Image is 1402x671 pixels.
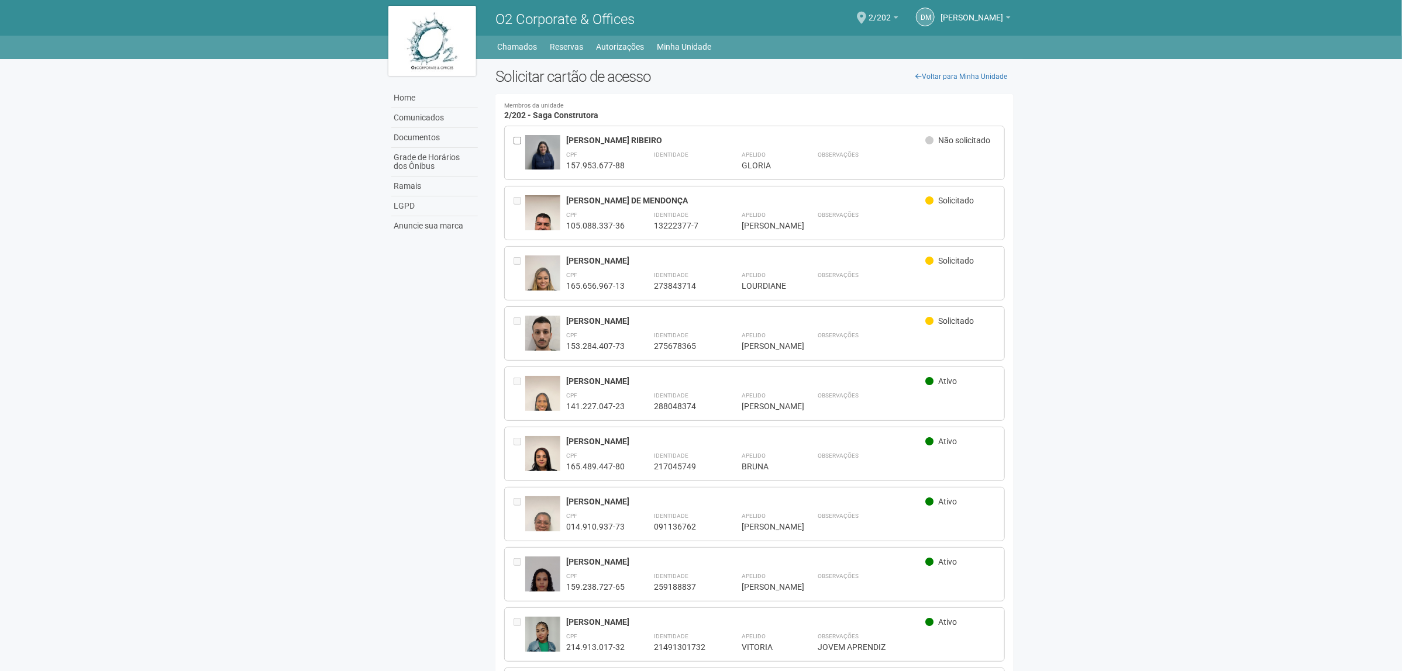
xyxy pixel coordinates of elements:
div: 014.910.937-73 [566,521,625,532]
span: Não solicitado [938,136,990,145]
span: O2 Corporate & Offices [495,11,635,27]
strong: Observações [818,573,859,579]
div: [PERSON_NAME] [566,316,926,326]
strong: Identidade [654,633,688,639]
img: user.jpg [525,556,560,603]
img: user.jpg [525,436,560,499]
a: LGPD [391,196,478,216]
div: [PERSON_NAME] [566,376,926,386]
span: DIEGO MEDEIROS [941,2,1003,22]
strong: Apelido [742,513,766,519]
h4: 2/202 - Saga Construtora [504,103,1005,120]
span: Solicitado [938,316,974,326]
strong: Apelido [742,392,766,399]
div: 105.088.337-36 [566,220,625,231]
div: VITORIA [742,642,788,652]
strong: CPF [566,452,577,459]
strong: Apelido [742,212,766,218]
a: Documentos [391,128,478,148]
strong: Identidade [654,151,688,158]
a: DM [916,8,935,26]
img: logo.jpg [388,6,476,76]
a: Comunicados [391,108,478,128]
a: Chamados [498,39,538,55]
div: 091136762 [654,521,712,532]
strong: Observações [818,151,859,158]
div: Entre em contato com a Aministração para solicitar o cancelamento ou 2a via [514,617,525,652]
div: 13222377-7 [654,220,712,231]
a: Ramais [391,177,478,196]
div: Entre em contato com a Aministração para solicitar o cancelamento ou 2a via [514,376,525,411]
div: [PERSON_NAME] [566,496,926,507]
div: Entre em contato com a Aministração para solicitar o cancelamento ou 2a via [514,255,525,291]
div: [PERSON_NAME] [742,341,788,351]
strong: Identidade [654,212,688,218]
div: 288048374 [654,401,712,411]
div: 259188837 [654,582,712,592]
strong: CPF [566,392,577,399]
div: [PERSON_NAME] [566,617,926,627]
strong: Apelido [742,633,766,639]
strong: CPF [566,332,577,338]
a: Anuncie sua marca [391,216,478,236]
strong: Observações [818,332,859,338]
a: Grade de Horários dos Ônibus [391,148,478,177]
div: [PERSON_NAME] RIBEIRO [566,135,926,146]
div: Entre em contato com a Aministração para solicitar o cancelamento ou 2a via [514,496,525,532]
strong: Identidade [654,573,688,579]
span: Ativo [938,437,957,446]
span: 2/202 [869,2,891,22]
a: [PERSON_NAME] [941,15,1011,24]
strong: Observações [818,452,859,459]
div: 214.913.017-32 [566,642,625,652]
strong: CPF [566,212,577,218]
strong: CPF [566,151,577,158]
strong: Identidade [654,332,688,338]
strong: Apelido [742,573,766,579]
div: [PERSON_NAME] [742,521,788,532]
strong: Apelido [742,332,766,338]
strong: Identidade [654,272,688,278]
strong: Observações [818,513,859,519]
span: Ativo [938,617,957,627]
strong: CPF [566,633,577,639]
div: [PERSON_NAME] DE MENDONÇA [566,195,926,206]
div: 275678365 [654,341,712,351]
div: 21491301732 [654,642,712,652]
span: Solicitado [938,256,974,265]
div: [PERSON_NAME] [566,255,926,266]
strong: Apelido [742,151,766,158]
div: [PERSON_NAME] [742,220,788,231]
img: user.jpg [525,316,560,362]
img: user.jpg [525,376,560,438]
div: [PERSON_NAME] [742,582,788,592]
div: JOVEM APRENDIZ [818,642,996,652]
span: Ativo [938,557,957,566]
strong: Observações [818,212,859,218]
img: user.jpg [525,135,560,170]
strong: Observações [818,272,859,278]
div: BRUNA [742,461,788,472]
a: 2/202 [869,15,898,24]
strong: CPF [566,573,577,579]
img: user.jpg [525,496,560,559]
div: [PERSON_NAME] [742,401,788,411]
h2: Solicitar cartão de acesso [495,68,1014,85]
strong: CPF [566,272,577,278]
strong: Identidade [654,513,688,519]
a: Voltar para Minha Unidade [909,68,1014,85]
div: 165.489.447-80 [566,461,625,472]
img: user.jpg [525,195,560,258]
div: Entre em contato com a Aministração para solicitar o cancelamento ou 2a via [514,195,525,231]
div: 159.238.727-65 [566,582,625,592]
div: Entre em contato com a Aministração para solicitar o cancelamento ou 2a via [514,316,525,351]
div: 157.953.677-88 [566,160,625,171]
strong: CPF [566,513,577,519]
small: Membros da unidade [504,103,1005,109]
div: 273843714 [654,281,712,291]
div: LOURDIANE [742,281,788,291]
span: Ativo [938,376,957,386]
strong: Apelido [742,452,766,459]
a: Autorizações [597,39,645,55]
div: [PERSON_NAME] [566,436,926,447]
